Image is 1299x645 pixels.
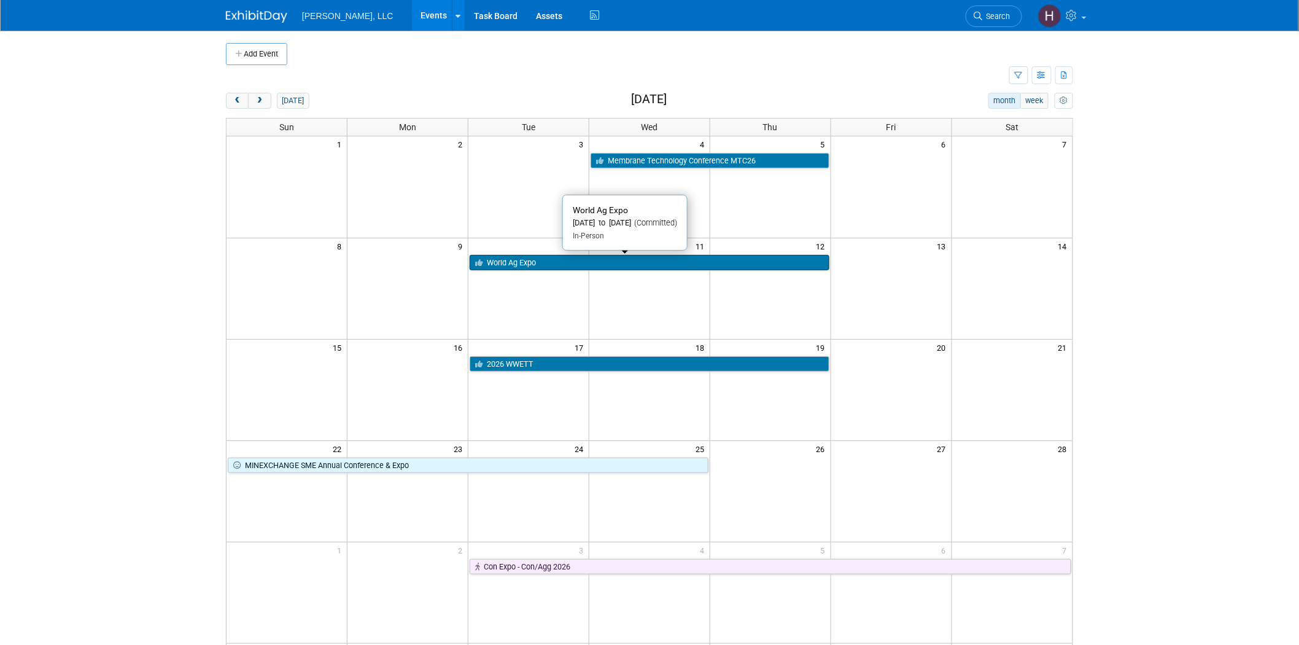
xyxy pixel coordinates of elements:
span: [PERSON_NAME], LLC [302,11,394,21]
span: 3 [578,542,589,558]
span: 12 [815,238,831,254]
button: prev [226,93,249,109]
span: (Committed) [631,218,677,227]
span: Thu [763,122,778,132]
img: Hannah Mulholland [1038,4,1061,28]
span: World Ag Expo [573,205,628,215]
span: 27 [936,441,952,456]
button: month [988,93,1021,109]
button: week [1020,93,1049,109]
span: 5 [820,542,831,558]
span: 1 [336,542,347,558]
span: 7 [1061,136,1072,152]
span: 15 [332,340,347,355]
span: Mon [399,122,416,132]
div: [DATE] to [DATE] [573,218,677,229]
button: Add Event [226,43,287,65]
span: 9 [457,238,468,254]
span: 14 [1057,238,1072,254]
span: 16 [452,340,468,355]
span: 4 [699,542,710,558]
span: In-Person [573,232,604,240]
span: 22 [332,441,347,456]
span: Sun [279,122,294,132]
span: Wed [641,122,657,132]
a: 2026 WWETT [470,356,829,372]
button: [DATE] [277,93,309,109]
span: 1 [336,136,347,152]
span: 28 [1057,441,1072,456]
span: 20 [936,340,952,355]
span: Sat [1006,122,1018,132]
span: 8 [336,238,347,254]
span: 26 [815,441,831,456]
span: 6 [940,542,952,558]
span: 24 [573,441,589,456]
a: Membrane Technology Conference MTC26 [591,153,829,169]
span: Search [982,12,1010,21]
span: 11 [694,238,710,254]
span: 3 [578,136,589,152]
span: 2 [457,542,468,558]
span: 21 [1057,340,1072,355]
span: 19 [815,340,831,355]
span: 18 [694,340,710,355]
h2: [DATE] [631,93,667,106]
a: MINEXCHANGE SME Annual Conference & Expo [228,458,708,474]
span: 17 [573,340,589,355]
a: Search [966,6,1022,27]
span: 7 [1061,542,1072,558]
span: 6 [940,136,952,152]
i: Personalize Calendar [1060,97,1068,105]
a: Con Expo - Con/Agg 2026 [470,559,1071,575]
span: 2 [457,136,468,152]
img: ExhibitDay [226,10,287,23]
span: 23 [452,441,468,456]
span: 4 [699,136,710,152]
button: myCustomButton [1055,93,1073,109]
a: World Ag Expo [470,255,829,271]
span: 13 [936,238,952,254]
button: next [248,93,271,109]
span: Fri [886,122,896,132]
span: 25 [694,441,710,456]
span: Tue [522,122,535,132]
span: 5 [820,136,831,152]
